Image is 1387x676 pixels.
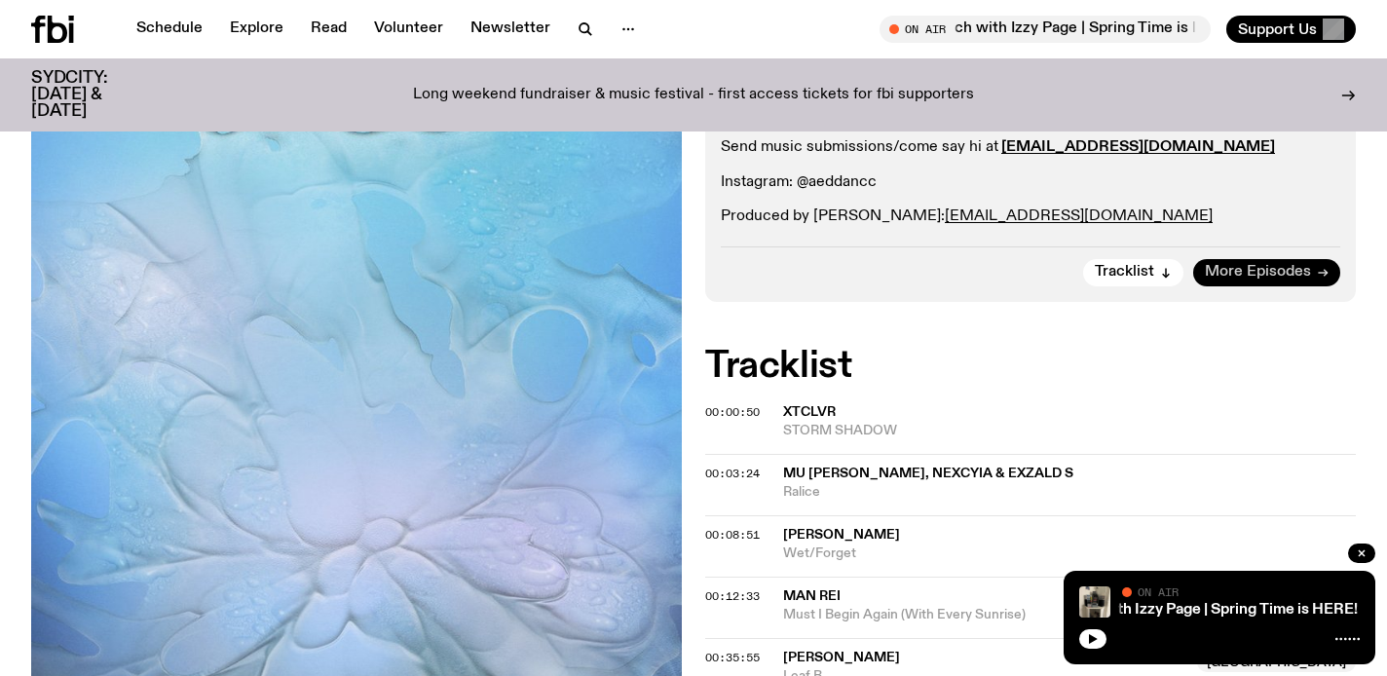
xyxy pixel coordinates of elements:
a: Schedule [125,16,214,43]
button: 00:08:51 [705,530,760,541]
button: Tracklist [1083,259,1183,286]
a: Volunteer [362,16,455,43]
span: STORM SHADOW [783,422,1356,440]
span: On Air [1138,585,1179,598]
span: More Episodes [1205,265,1311,280]
span: Ralice [783,483,1356,502]
button: Support Us [1226,16,1356,43]
a: Explore [218,16,295,43]
span: Support Us [1238,20,1317,38]
span: 00:35:55 [705,650,760,665]
span: Must I Begin Again (With Every Sunrise) [783,606,1356,624]
a: [EMAIL_ADDRESS][DOMAIN_NAME] [945,208,1213,224]
button: 00:35:55 [705,653,760,663]
button: 00:00:50 [705,407,760,418]
p: Send music submissions/come say hi at [721,138,1340,157]
p: Long weekend fundraiser & music festival - first access tickets for fbi supporters [413,87,974,104]
a: Read [299,16,358,43]
span: [PERSON_NAME] [783,651,900,664]
a: Newsletter [459,16,562,43]
span: [PERSON_NAME] [783,528,900,542]
span: 00:12:33 [705,588,760,604]
span: Tracklist [1095,265,1154,280]
span: xtclvr [783,405,836,419]
span: mu [PERSON_NAME], NEXCYIA & Exzald S [783,467,1073,480]
span: Wet/Forget [783,545,1356,563]
a: [EMAIL_ADDRESS][DOMAIN_NAME] [1001,139,1275,155]
button: On AirLunch with Izzy Page | Spring Time is HERE! [880,16,1211,43]
span: 00:03:24 [705,466,760,481]
p: Instagram: @aeddancc [721,173,1340,192]
span: 00:08:51 [705,527,760,543]
span: 00:00:50 [705,404,760,420]
p: Produced by [PERSON_NAME]: [721,207,1340,226]
span: Man Rei [783,589,841,603]
a: More Episodes [1193,259,1340,286]
button: 00:03:24 [705,469,760,479]
button: 00:12:33 [705,591,760,602]
a: Lunch with Izzy Page | Spring Time is HERE! [1054,602,1358,618]
h2: Tracklist [705,349,1356,384]
h3: SYDCITY: [DATE] & [DATE] [31,70,156,120]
